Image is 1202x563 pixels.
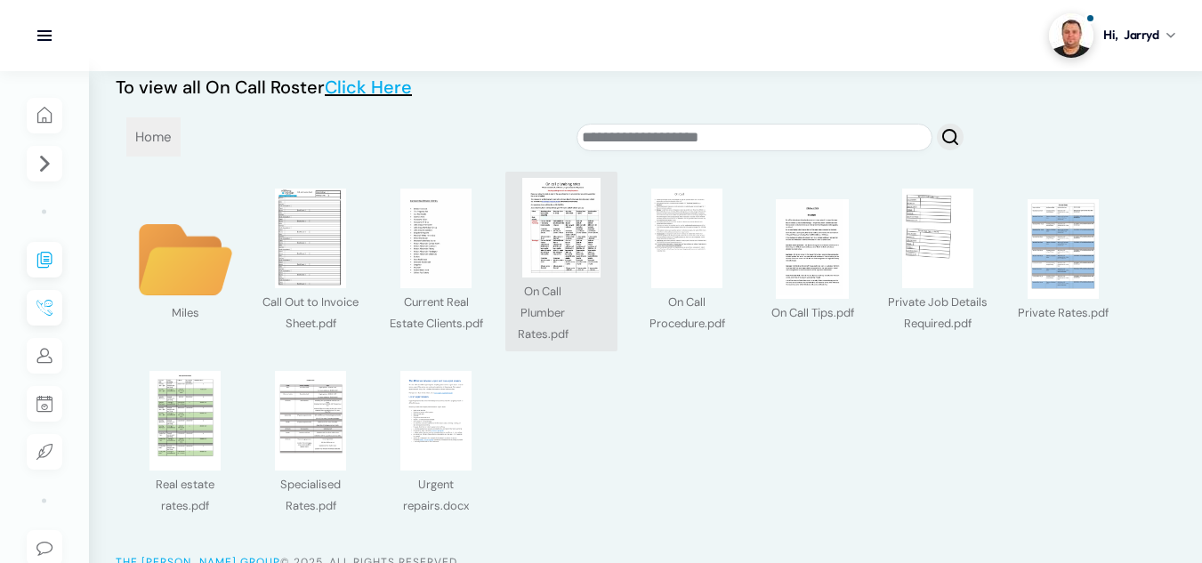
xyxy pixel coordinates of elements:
[116,76,1175,98] p: To view all On Call Roster
[386,288,486,334] div: Current Real Estate Clients.pdf
[756,193,868,330] div: name: On Call Tips.pdf size: 75 KB
[135,471,235,517] div: Real estate rates.pdf
[888,288,988,334] div: Private Job Details Required.pdf
[325,76,412,99] a: Click Here
[1049,13,1175,58] a: Profile picture of Jarryd ShelleyHi,Jarryd
[1049,13,1093,58] img: Profile picture of Jarryd Shelley
[135,222,235,299] img: folder.svg
[135,371,235,471] img: thumbnail
[1124,26,1158,44] span: Jarryd
[942,129,958,145] img: search.svg
[261,189,360,288] img: thumbnail
[386,189,486,288] img: thumbnail
[1007,193,1119,330] div: name: Private Rates.pdf size: 108 KB
[254,182,367,341] div: name: Call Out to Invoice Sheet.pdf size: 64 KB
[762,199,862,299] img: thumbnail
[888,189,988,288] img: thumbnail
[380,365,492,523] div: name: Urgent repairs.docx size: 26 KB
[1013,299,1113,324] div: Private Rates.pdf
[882,182,994,341] div: name: Private Job Details Required.pdf size: 105 KB
[512,277,574,345] div: On Call Plumber Rates.pdf
[594,305,611,322] div: Actions
[261,371,360,471] img: thumbnail
[762,299,862,324] div: On Call Tips.pdf
[261,288,360,334] div: Call Out to Invoice Sheet.pdf
[512,178,611,277] img: thumbnail
[380,182,492,341] div: name: Current Real Estate Clients.pdf size: 22 KB
[631,182,743,341] div: name: On Call Procedure.pdf size: 80 KB
[254,365,367,523] div: name: Specialised Rates.pdf size: 82 KB
[637,288,737,334] div: On Call Procedure.pdf
[1013,199,1113,299] img: thumbnail
[1103,26,1117,44] span: Hi,
[129,365,241,523] div: name: Real estate rates.pdf size: 84 KB
[386,471,486,517] div: Urgent repairs.docx
[505,172,617,351] div: name: On Call Plumber Rates.pdf size: 49 KB
[126,117,181,157] span: Home
[637,189,737,288] img: thumbnail
[261,471,360,517] div: Specialised Rates.pdf
[135,299,235,324] div: Miles
[386,371,486,471] img: thumbnail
